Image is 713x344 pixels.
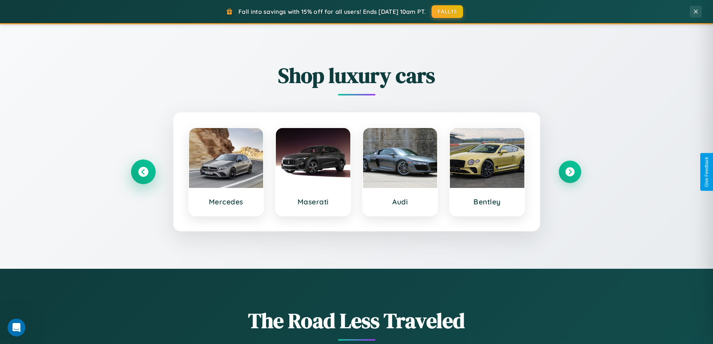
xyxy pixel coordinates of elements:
[704,157,709,187] div: Give Feedback
[371,197,430,206] h3: Audi
[196,197,256,206] h3: Mercedes
[432,5,463,18] button: FALL15
[132,306,581,335] h1: The Road Less Traveled
[132,61,581,90] h2: Shop luxury cars
[457,197,517,206] h3: Bentley
[238,8,426,15] span: Fall into savings with 15% off for all users! Ends [DATE] 10am PT.
[283,197,343,206] h3: Maserati
[7,319,25,337] iframe: Intercom live chat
